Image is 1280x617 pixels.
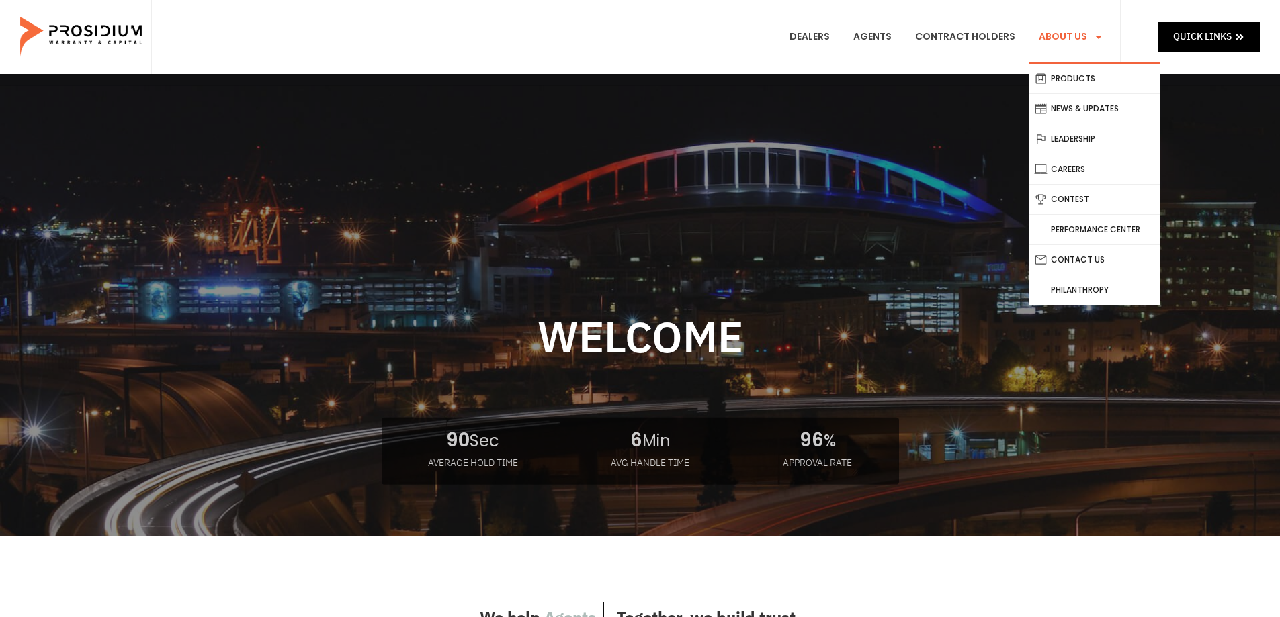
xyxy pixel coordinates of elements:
a: Contact Us [1029,245,1160,275]
a: News & Updates [1029,94,1160,124]
span: Quick Links [1173,28,1232,45]
a: Contest [1029,185,1160,214]
ul: About Us [1029,62,1160,305]
a: Agents [843,12,902,62]
a: Leadership [1029,124,1160,154]
a: Products [1029,64,1160,93]
a: Performance Center [1029,215,1160,244]
a: Philanthropy [1029,275,1160,305]
nav: Menu [779,12,1113,62]
a: About Us [1029,12,1113,62]
a: Careers [1029,154,1160,184]
a: Contract Holders [905,12,1025,62]
a: Quick Links [1158,22,1260,51]
a: Dealers [779,12,840,62]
